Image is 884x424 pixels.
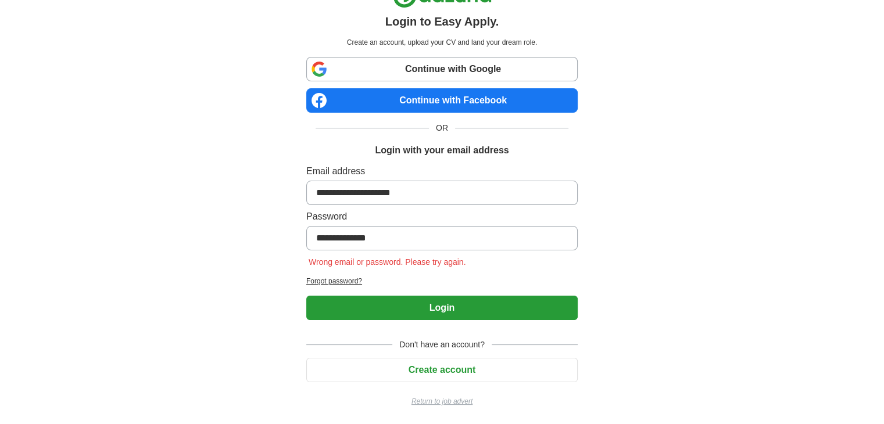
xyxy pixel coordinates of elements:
[306,257,468,267] span: Wrong email or password. Please try again.
[429,122,455,134] span: OR
[306,57,578,81] a: Continue with Google
[306,164,578,178] label: Email address
[306,276,578,286] a: Forgot password?
[306,296,578,320] button: Login
[306,396,578,407] a: Return to job advert
[306,88,578,113] a: Continue with Facebook
[375,143,509,157] h1: Login with your email address
[306,358,578,382] button: Create account
[306,365,578,375] a: Create account
[309,37,575,48] p: Create an account, upload your CV and land your dream role.
[392,339,492,351] span: Don't have an account?
[306,210,578,224] label: Password
[385,13,499,30] h1: Login to Easy Apply.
